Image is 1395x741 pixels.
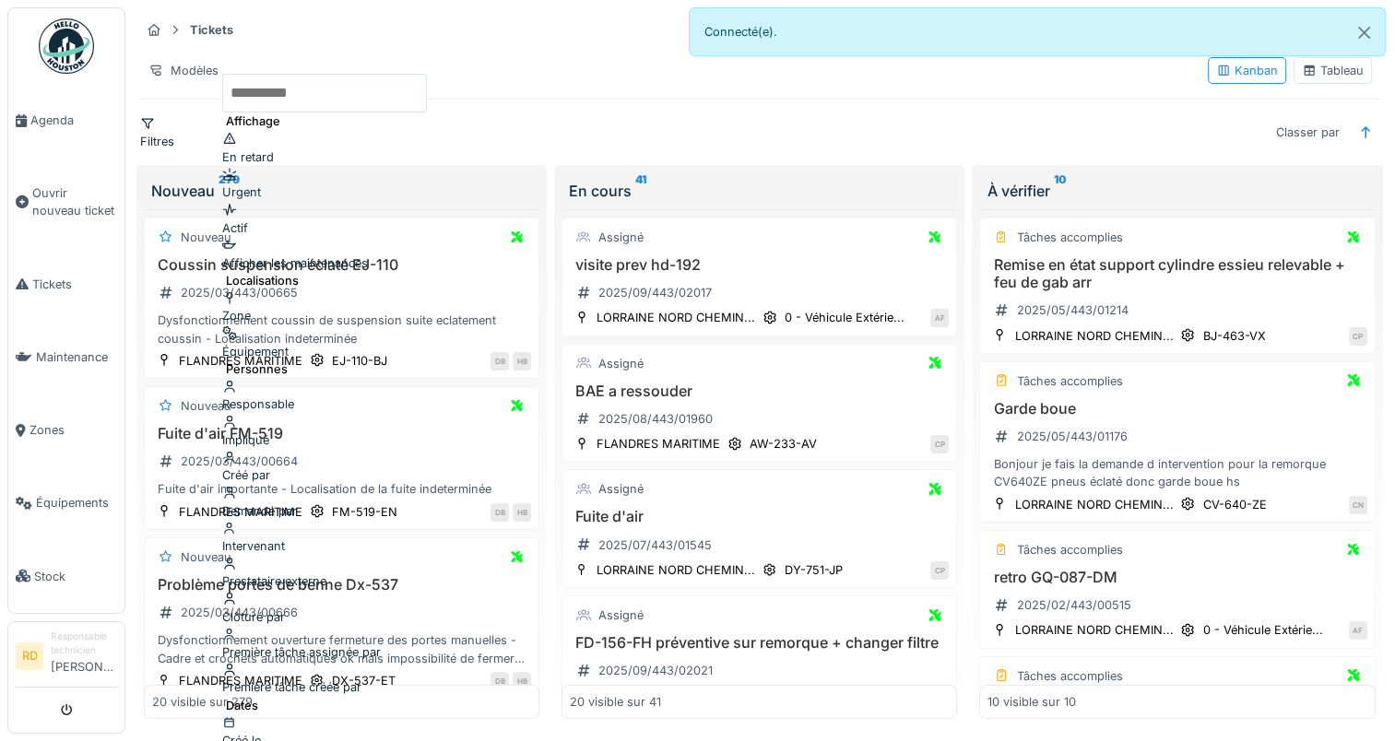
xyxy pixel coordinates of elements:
div: Équipement [222,325,427,360]
div: Demandé par [222,484,427,519]
div: CP [930,561,949,580]
div: HB [513,672,531,690]
div: Kanban [1216,62,1278,79]
li: RD [16,642,43,670]
div: Urgent [222,166,427,201]
h3: Fuite d'air FM-519 [152,425,531,442]
div: Fuite d'air importante - Localisation de la fuite indeterminée [152,480,531,498]
div: Tâches accomplies [1016,541,1122,559]
div: FLANDRES MARITIME [179,352,302,370]
div: Nouveau [181,548,231,566]
button: Close [1343,8,1385,57]
div: 2025/09/443/02021 [598,662,713,679]
div: 2025/07/443/01545 [598,536,712,554]
div: AF [1349,621,1367,640]
h3: retro GQ-087-DM [987,569,1366,586]
h3: visite prev hd-192 [570,256,949,274]
div: LORRAINE NORD CHEMIN... [597,309,755,326]
li: [PERSON_NAME] [51,629,117,683]
div: 20 visible sur 279 [152,693,253,711]
div: En cours [569,180,950,202]
div: Tâches accomplies [1016,372,1122,390]
div: Tableau [1302,62,1364,79]
div: DY-751-JP [785,561,843,579]
div: 0 - Véhicule Extérie... [1202,621,1322,639]
span: Équipements [36,494,117,512]
div: FLANDRES MARITIME [179,503,302,521]
div: LORRAINE NORD CHEMIN... [1014,621,1173,639]
div: DB [491,672,509,690]
div: LORRAINE NORD CHEMIN... [1014,496,1173,513]
span: Zones [30,421,117,439]
div: Première tâche assignée par [222,626,427,661]
div: Tâches accomplies [1016,229,1122,246]
span: Tickets [32,276,117,293]
div: 10 visible sur 10 [987,693,1076,711]
div: Classer par [1268,119,1348,146]
sup: 279 [219,180,240,202]
h3: Problème portes de benne Dx-537 [152,576,531,594]
span: Agenda [30,112,117,129]
div: Clôturé par [222,590,427,625]
div: AF [930,309,949,327]
div: Localisations [222,272,427,289]
div: CP [1349,327,1367,346]
div: 2025/09/443/02017 [598,284,712,301]
div: Dysfonctionnement coussin de suspension suite eclatement coussin - Localisation indeterminée [152,312,531,347]
div: Zone [222,289,427,324]
div: Dates [222,697,427,714]
sup: 10 [1053,180,1066,202]
div: Intervenant [222,520,427,555]
div: 2025/03/443/00664 [181,453,298,470]
div: 2025/02/443/00515 [1016,596,1130,614]
div: 2025/03/443/00666 [181,604,298,621]
sup: 41 [635,180,646,202]
div: Responsable technicien [51,629,117,658]
div: LORRAINE NORD CHEMIN... [597,561,755,579]
div: BJ-463-VX [1202,327,1265,345]
div: CP [930,435,949,453]
div: Nouveau [181,229,231,246]
div: Impliqué [222,414,427,449]
div: HB [513,352,531,370]
h3: Coussin suspension éclaté EJ-110 [152,256,531,274]
div: Nouveau [181,397,231,415]
h3: FD-156-FH préventive sur remorque + changer filtre [570,634,949,652]
div: 2025/03/443/00665 [181,284,298,301]
span: Maintenance [36,348,117,366]
div: CV-640-ZE [1202,496,1266,513]
div: FLANDRES MARITIME [597,435,720,453]
div: 2025/08/443/01960 [598,410,713,428]
div: Responsable [222,378,427,413]
div: Bonjour je fais la demande d intervention pour la remorque CV640ZE pneus éclaté donc garde boue hs [987,455,1366,490]
span: Stock [34,568,117,585]
div: Connecté(e). [689,7,1387,56]
div: Assigné [598,355,644,372]
div: 0 - Véhicule Extérie... [785,309,904,326]
div: 20 visible sur 41 [570,693,661,711]
div: Personnes [222,360,427,378]
div: Afficher les maintenances [222,237,427,272]
div: Actif [222,201,427,236]
div: Prestataire externe [222,555,427,590]
div: Affichage [222,112,427,130]
div: DB [491,352,509,370]
div: À vérifier [987,180,1367,202]
div: Filtres [140,114,174,149]
span: Ouvrir nouveau ticket [32,184,117,219]
div: Dysfonctionnement ouverture fermeture des portes manuelles - Cadre et crochets automatiques ok ma... [152,631,531,666]
div: CN [1349,496,1367,514]
div: Modèles [140,57,227,84]
div: FLANDRES MARITIME [179,672,302,689]
div: Créé par [222,449,427,484]
div: Première tâche créée par [222,661,427,696]
div: Nouveau [151,180,532,202]
div: HB [513,503,531,522]
div: Assigné [598,229,644,246]
div: Assigné [598,480,644,498]
img: Badge_color-CXgf-gQk.svg [39,18,94,74]
h3: Garde boue [987,400,1366,418]
div: AW-233-AV [750,435,817,453]
strong: Tickets [183,21,241,39]
h3: Remise en état support cylindre essieu relevable + feu de gab arr [987,256,1366,291]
